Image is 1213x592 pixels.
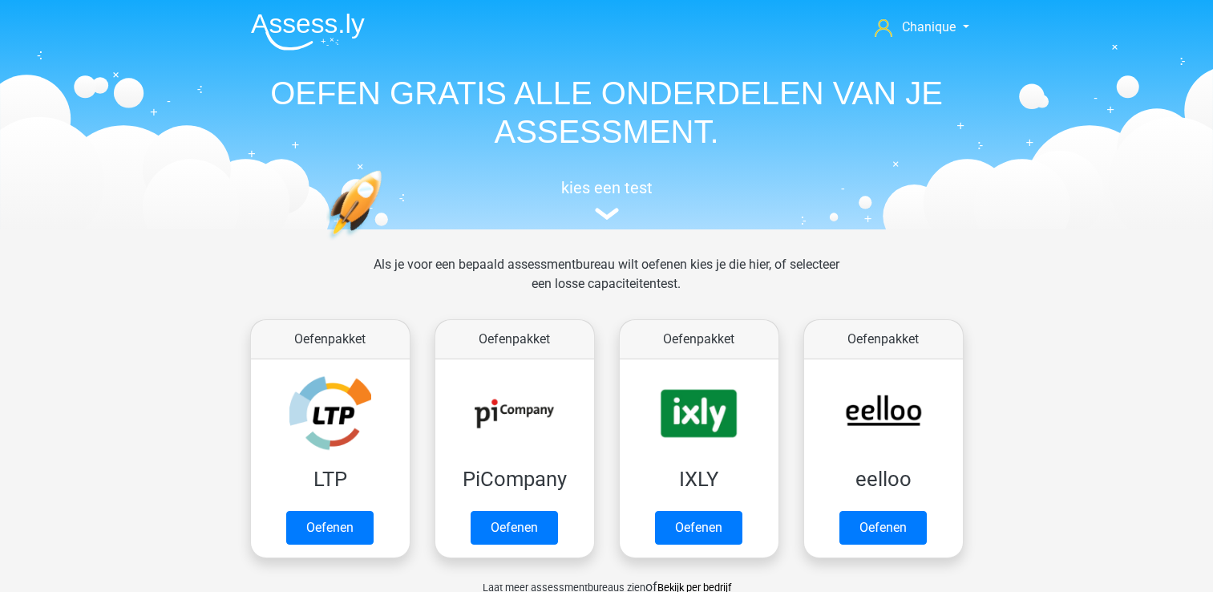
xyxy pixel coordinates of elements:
a: Oefenen [286,511,374,545]
img: oefenen [326,170,444,315]
span: Chanique [902,19,956,34]
h1: OEFEN GRATIS ALLE ONDERDELEN VAN JE ASSESSMENT. [238,74,976,151]
div: Als je voor een bepaald assessmentbureau wilt oefenen kies je die hier, of selecteer een losse ca... [361,255,852,313]
a: Oefenen [471,511,558,545]
a: Chanique [868,18,975,37]
a: Oefenen [839,511,927,545]
img: assessment [595,208,619,220]
a: kies een test [238,178,976,221]
h5: kies een test [238,178,976,197]
a: Oefenen [655,511,742,545]
img: Assessly [251,13,365,51]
